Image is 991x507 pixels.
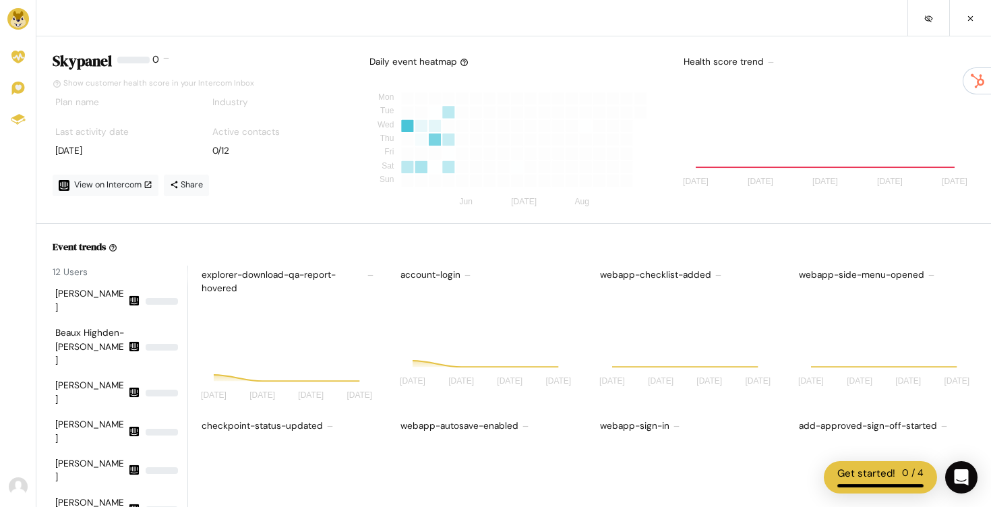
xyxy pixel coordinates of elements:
[7,8,29,30] img: Brand
[347,390,372,400] tspan: [DATE]
[53,53,112,70] h4: Skypanel
[944,377,969,386] tspan: [DATE]
[812,177,838,187] tspan: [DATE]
[146,344,178,351] div: NaN%
[55,457,125,485] div: [PERSON_NAME]
[249,390,275,400] tspan: [DATE]
[199,266,378,299] div: explorer-download-qa-report-hovered
[847,377,872,386] tspan: [DATE]
[55,125,129,139] label: Last activity date
[837,466,895,481] div: Get started!
[895,377,921,386] tspan: [DATE]
[575,198,589,207] tspan: Aug
[748,177,773,187] tspan: [DATE]
[398,417,576,436] div: webapp-autosave-enabled
[597,417,776,436] div: webapp-sign-in
[55,144,187,158] div: [DATE]
[380,175,394,184] tspan: Sun
[696,377,722,386] tspan: [DATE]
[945,461,978,494] div: Open Intercom Messenger
[681,53,975,71] div: Health score trend
[683,177,709,187] tspan: [DATE]
[498,377,523,386] tspan: [DATE]
[55,418,125,446] div: [PERSON_NAME]
[448,377,474,386] tspan: [DATE]
[164,175,209,196] a: Share
[201,390,227,400] tspan: [DATE]
[796,266,975,285] div: webapp-side-menu-opened
[55,96,99,109] label: Plan name
[382,161,394,171] tspan: Sat
[212,144,344,158] div: 0/12
[796,417,975,436] div: add-approved-sign-off-started
[55,326,125,367] div: Beaux Highden-[PERSON_NAME]
[511,198,537,207] tspan: [DATE]
[298,390,324,400] tspan: [DATE]
[459,198,472,207] tspan: Jun
[597,266,776,285] div: webapp-checklist-added
[53,78,254,88] a: Show customer health score in your Intercom Inbox
[380,133,394,143] tspan: Thu
[369,55,469,69] div: Daily event heatmap
[9,477,28,496] img: Avatar
[798,377,824,386] tspan: [DATE]
[380,107,394,116] tspan: Tue
[53,240,106,253] h6: Event trends
[599,377,625,386] tspan: [DATE]
[199,417,378,436] div: checkpoint-status-updated
[212,125,280,139] label: Active contacts
[384,148,394,157] tspan: Fri
[53,175,158,196] a: View on Intercom
[902,466,924,481] div: 0 / 4
[942,177,967,187] tspan: [DATE]
[146,467,178,474] div: NaN%
[378,92,394,102] tspan: Mon
[146,390,178,396] div: NaN%
[398,266,576,285] div: account-login
[74,179,152,190] span: View on Intercom
[55,379,125,407] div: [PERSON_NAME]
[152,53,159,76] div: 0
[546,377,572,386] tspan: [DATE]
[55,287,125,315] div: [PERSON_NAME]
[745,377,771,386] tspan: [DATE]
[877,177,903,187] tspan: [DATE]
[648,377,673,386] tspan: [DATE]
[378,120,394,129] tspan: Wed
[212,96,248,109] label: Industry
[146,429,178,436] div: NaN%
[400,377,425,386] tspan: [DATE]
[53,266,187,279] div: 12 Users
[146,298,178,305] div: NaN%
